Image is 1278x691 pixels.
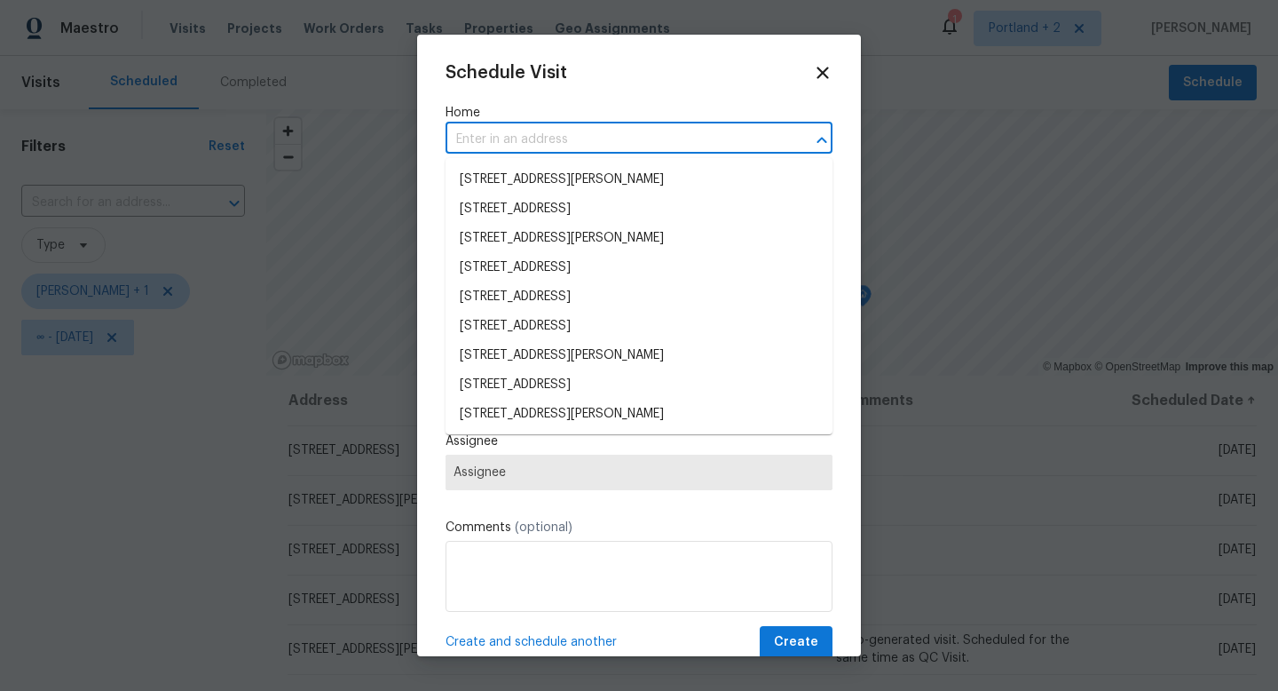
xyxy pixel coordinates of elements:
[809,128,834,153] button: Close
[446,126,783,154] input: Enter in an address
[454,465,824,480] span: Assignee
[446,224,832,253] li: [STREET_ADDRESS][PERSON_NAME]
[446,429,832,458] li: [STREET_ADDRESS]
[446,400,832,429] li: [STREET_ADDRESS][PERSON_NAME]
[446,165,832,195] li: [STREET_ADDRESS][PERSON_NAME]
[446,64,567,82] span: Schedule Visit
[774,631,818,654] span: Create
[446,253,832,282] li: [STREET_ADDRESS]
[760,626,832,659] button: Create
[446,195,832,224] li: [STREET_ADDRESS]
[446,633,617,651] span: Create and schedule another
[813,63,832,83] span: Close
[446,370,832,400] li: [STREET_ADDRESS]
[515,521,572,534] span: (optional)
[446,104,832,122] label: Home
[446,433,832,450] label: Assignee
[446,341,832,370] li: [STREET_ADDRESS][PERSON_NAME]
[446,312,832,341] li: [STREET_ADDRESS]
[446,519,832,536] label: Comments
[446,282,832,312] li: [STREET_ADDRESS]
